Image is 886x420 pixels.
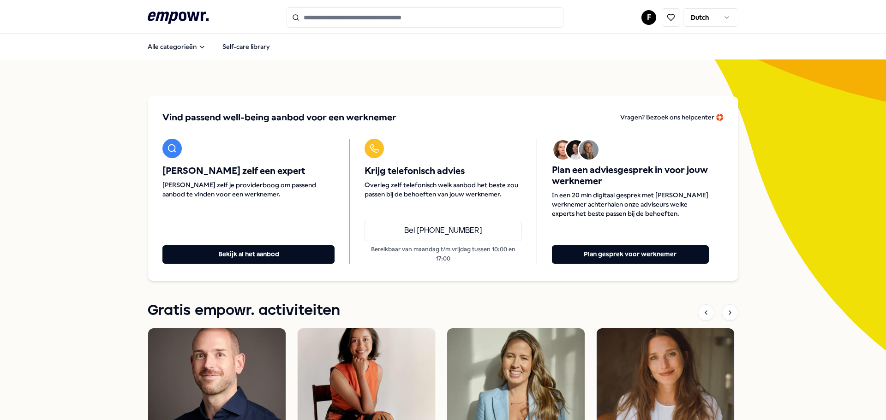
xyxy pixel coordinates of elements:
button: Alle categorieën [140,37,213,56]
button: F [641,10,656,25]
span: Vragen? Bezoek ons helpcenter 🛟 [620,113,724,121]
img: Avatar [566,140,586,160]
span: Plan een adviesgesprek in voor jouw werknemer [552,165,709,187]
a: Self-care library [215,37,277,56]
span: [PERSON_NAME] zelf je providerboog om passend aanbod te vinden voor een werknemer. [162,180,335,199]
span: Vind passend well-being aanbod voor een werknemer [162,111,396,124]
span: Krijg telefonisch advies [365,166,521,177]
button: Plan gesprek voor werknemer [552,245,709,264]
span: In een 20 min digitaal gesprek met [PERSON_NAME] werknemer achterhalen onze adviseurs welke exper... [552,190,709,218]
input: Search for products, categories or subcategories [287,7,563,28]
a: Bel [PHONE_NUMBER] [365,221,521,241]
img: Avatar [553,140,573,160]
a: Vragen? Bezoek ons helpcenter 🛟 [620,111,724,124]
span: Overleg zelf telefonisch welk aanbod het beste zou passen bij de behoeften van jouw werknemer. [365,180,521,199]
span: [PERSON_NAME] zelf een expert [162,166,335,177]
button: Bekijk al het aanbod [162,245,335,264]
h1: Gratis empowr. activiteiten [148,299,340,322]
nav: Main [140,37,277,56]
p: Bereikbaar van maandag t/m vrijdag tussen 10:00 en 17:00 [365,245,521,264]
img: Avatar [579,140,599,160]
